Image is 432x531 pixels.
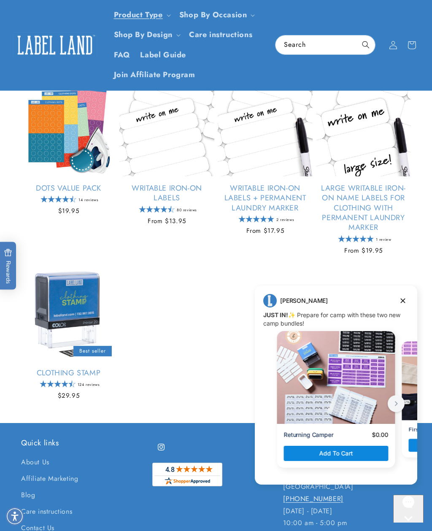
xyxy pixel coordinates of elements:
[316,183,411,233] a: Large Writable Iron-On Name Labels for Clothing with Permanent Laundry Marker
[7,464,107,489] iframe: Sign Up via Text for Offers
[10,29,100,61] a: Label Land
[109,25,184,45] summary: Shop By Design
[283,494,343,504] a: call 732-987-3915
[21,368,116,378] a: Clothing Stamp
[140,50,186,60] span: Label Guide
[114,70,195,80] span: Join Affiliate Program
[114,9,163,20] a: Product Type
[152,463,222,491] a: shopperapproved.com
[21,456,49,471] a: About Us
[356,35,375,54] button: Search
[114,29,173,40] a: Shop By Design
[109,5,174,25] summary: Product Type
[189,30,252,40] span: Care instructions
[393,495,424,523] iframe: Gorgias live chat messenger
[21,438,149,448] h2: Quick links
[184,25,257,45] a: Care instructions
[174,5,259,25] summary: Shop By Occasion
[218,183,313,213] a: Writable Iron-On Labels + Permanent Laundry Marker
[160,142,211,149] p: First Time Camper
[4,248,12,283] span: Rewards
[109,65,200,85] a: Join Affiliate Program
[5,507,24,526] div: Accessibility Menu
[135,45,191,65] a: Label Guide
[21,183,116,193] a: Dots Value Pack
[21,487,35,504] a: Blog
[248,284,424,497] iframe: Gorgias live chat campaigns
[119,183,214,203] a: Writable Iron-On Labels
[139,111,156,128] button: next button
[114,50,130,60] span: FAQ
[13,32,97,58] img: Label Land
[109,45,135,65] a: FAQ
[179,10,247,20] span: Shop By Occasion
